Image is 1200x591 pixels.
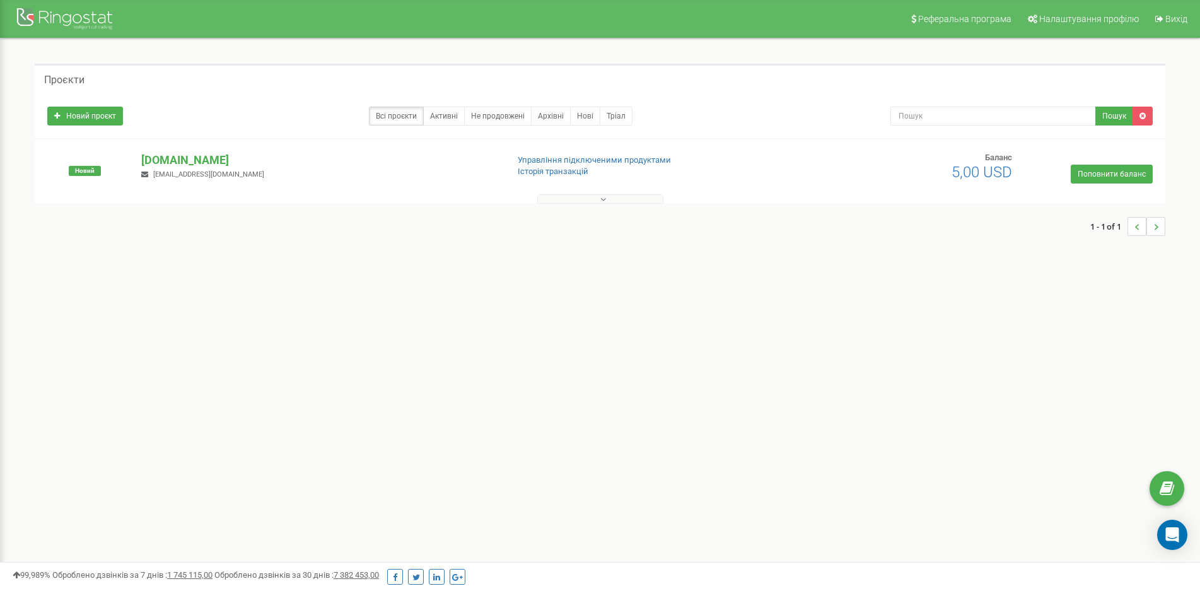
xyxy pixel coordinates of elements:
a: Поповнити баланс [1071,165,1153,184]
u: 7 382 453,00 [334,570,379,580]
span: Оброблено дзвінків за 7 днів : [52,570,213,580]
a: Тріал [600,107,632,126]
span: Новий [69,166,101,176]
div: Open Intercom Messenger [1157,520,1187,550]
u: 1 745 115,00 [167,570,213,580]
span: Реферальна програма [918,14,1011,24]
a: Всі проєкти [369,107,424,126]
span: Вихід [1165,14,1187,24]
p: [DOMAIN_NAME] [141,152,497,168]
span: Налаштування профілю [1039,14,1139,24]
nav: ... [1090,204,1165,249]
span: Оброблено дзвінків за 30 днів : [214,570,379,580]
a: Активні [423,107,465,126]
span: Баланс [985,153,1012,162]
span: [EMAIL_ADDRESS][DOMAIN_NAME] [153,170,264,178]
a: Історія транзакцій [518,167,588,176]
h5: Проєкти [44,74,84,86]
a: Управління підключеними продуктами [518,155,671,165]
a: Архівні [531,107,571,126]
span: 99,989% [13,570,50,580]
button: Пошук [1095,107,1133,126]
span: 5,00 USD [952,163,1012,181]
input: Пошук [890,107,1096,126]
a: Нові [570,107,600,126]
span: 1 - 1 of 1 [1090,217,1127,236]
a: Не продовжені [464,107,532,126]
a: Новий проєкт [47,107,123,126]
